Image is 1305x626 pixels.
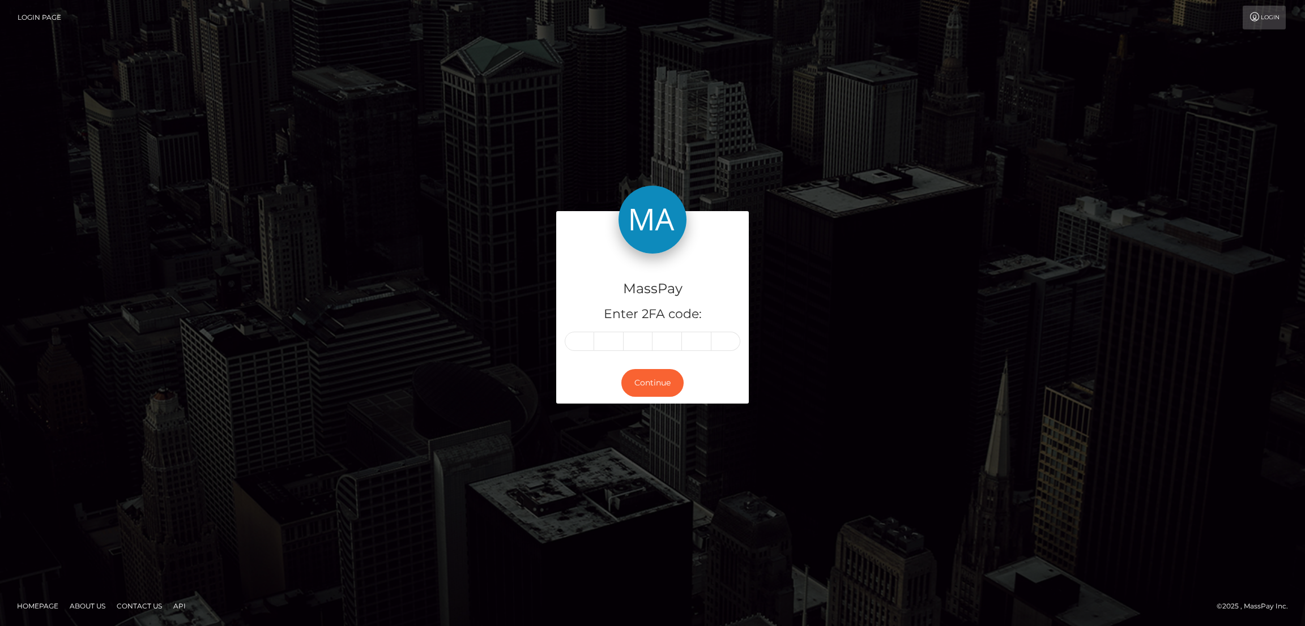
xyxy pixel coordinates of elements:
a: About Us [65,597,110,615]
button: Continue [621,369,684,397]
a: Login Page [18,6,61,29]
a: Login [1243,6,1286,29]
a: Homepage [12,597,63,615]
a: Contact Us [112,597,167,615]
div: © 2025 , MassPay Inc. [1217,600,1297,612]
h4: MassPay [565,279,740,299]
a: API [169,597,190,615]
img: MassPay [619,186,686,254]
h5: Enter 2FA code: [565,306,740,323]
